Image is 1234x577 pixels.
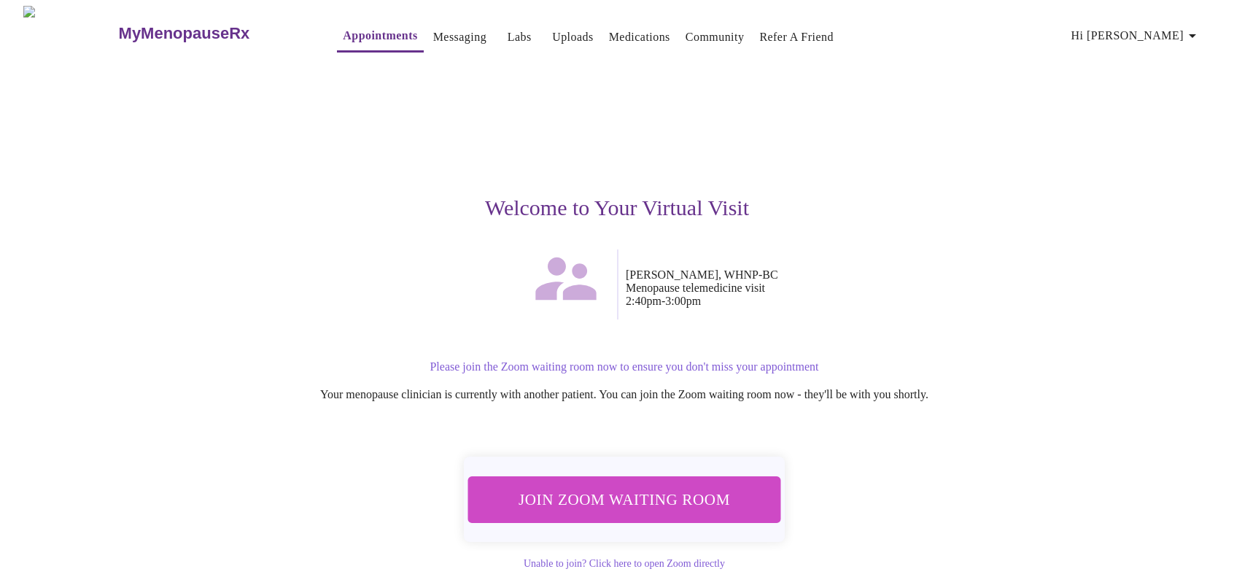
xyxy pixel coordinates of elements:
p: Your menopause clinician is currently with another patient. You can join the Zoom waiting room no... [182,388,1066,401]
h3: MyMenopauseRx [119,24,250,43]
a: Labs [508,27,532,47]
h3: Welcome to Your Virtual Visit [168,195,1066,220]
button: Join Zoom Waiting Room [460,475,788,523]
a: Unable to join? Click here to open Zoom directly [524,558,725,569]
a: Messaging [433,27,486,47]
button: Hi [PERSON_NAME] [1066,21,1207,50]
button: Labs [496,23,543,52]
a: Community [686,27,745,47]
a: Refer a Friend [759,27,834,47]
img: MyMenopauseRx Logo [23,6,117,61]
p: Please join the Zoom waiting room now to ensure you don't miss your appointment [182,360,1066,373]
button: Appointments [337,21,423,53]
a: MyMenopauseRx [117,8,308,59]
span: Hi [PERSON_NAME] [1071,26,1201,46]
a: Appointments [343,26,417,46]
span: Join Zoom Waiting Room [481,485,769,514]
button: Messaging [427,23,492,52]
p: [PERSON_NAME], WHNP-BC Menopause telemedicine visit 2:40pm - 3:00pm [626,268,1066,308]
button: Medications [603,23,676,52]
a: Medications [609,27,670,47]
button: Community [680,23,750,52]
a: Uploads [552,27,594,47]
button: Uploads [546,23,599,52]
button: Refer a Friend [753,23,839,52]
